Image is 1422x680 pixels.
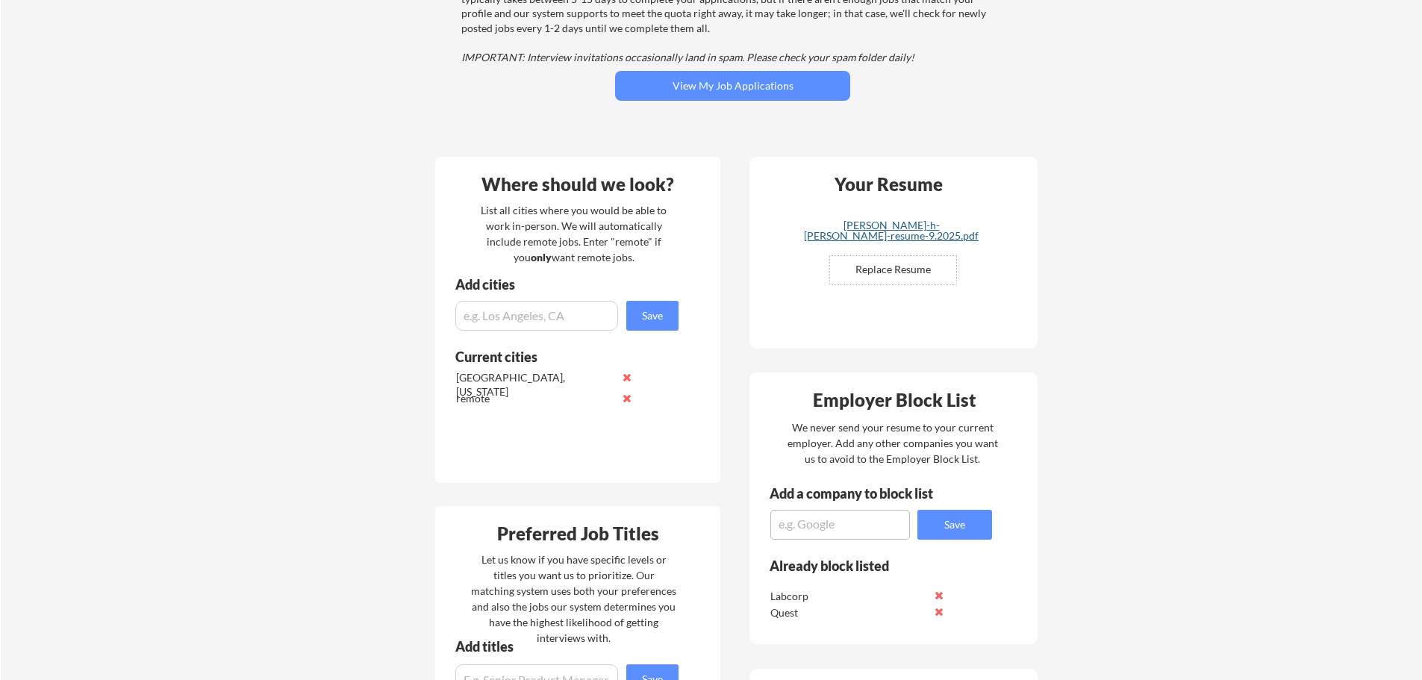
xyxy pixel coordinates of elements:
a: [PERSON_NAME]-h-[PERSON_NAME]-resume-9.2025.pdf [802,220,980,243]
strong: only [531,251,552,263]
div: [GEOGRAPHIC_DATA], [US_STATE] [456,370,614,399]
button: Save [917,510,992,540]
div: Your Resume [814,175,962,193]
div: List all cities where you would be able to work in-person. We will automatically include remote j... [471,202,676,265]
div: Let us know if you have specific levels or titles you want us to prioritize. Our matching system ... [471,552,676,646]
div: [PERSON_NAME]-h-[PERSON_NAME]-resume-9.2025.pdf [802,220,980,241]
div: Add cities [455,278,682,291]
div: We never send your resume to your current employer. Add any other companies you want us to avoid ... [786,419,999,467]
div: remote [456,391,614,406]
input: e.g. Los Angeles, CA [455,301,618,331]
div: Where should we look? [439,175,717,193]
div: Add a company to block list [770,487,956,500]
div: Employer Block List [755,391,1033,409]
button: View My Job Applications [615,71,850,101]
button: Save [626,301,679,331]
em: IMPORTANT: Interview invitations occasionally land in spam. Please check your spam folder daily! [461,51,914,63]
div: Already block listed [770,559,972,573]
div: Labcorp [770,589,928,604]
div: Quest [770,605,928,620]
div: Add titles [455,640,666,653]
div: Current cities [455,350,662,364]
div: Preferred Job Titles [439,525,717,543]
